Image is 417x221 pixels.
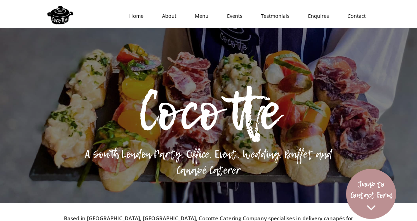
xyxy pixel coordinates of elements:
a: Enquires [297,6,336,27]
a: Testmonials [249,6,297,27]
a: Menu [183,6,215,27]
a: Events [215,6,249,27]
a: About [151,6,183,27]
a: Contact [336,6,373,27]
a: Home [118,6,151,27]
